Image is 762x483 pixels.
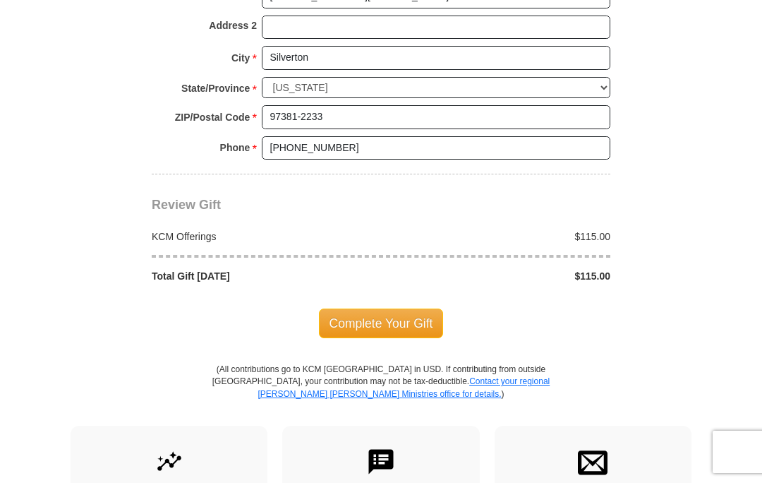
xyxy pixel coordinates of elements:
[231,48,250,68] strong: City
[258,376,550,398] a: Contact your regional [PERSON_NAME] [PERSON_NAME] Ministries office for details.
[209,16,257,35] strong: Address 2
[381,229,618,244] div: $115.00
[381,269,618,283] div: $115.00
[578,447,607,477] img: envelope.svg
[366,447,396,477] img: text-to-give.svg
[145,269,382,283] div: Total Gift [DATE]
[319,309,444,338] span: Complete Your Gift
[155,447,184,477] img: give-by-stock.svg
[181,78,250,98] strong: State/Province
[145,229,382,244] div: KCM Offerings
[152,198,221,212] span: Review Gift
[212,364,550,425] p: (All contributions go to KCM [GEOGRAPHIC_DATA] in USD. If contributing from outside [GEOGRAPHIC_D...
[220,138,250,157] strong: Phone
[175,107,250,127] strong: ZIP/Postal Code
